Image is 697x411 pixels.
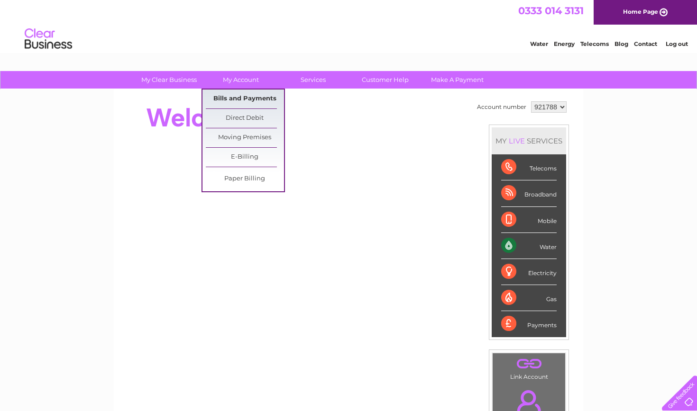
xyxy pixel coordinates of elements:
[206,109,284,128] a: Direct Debit
[518,5,584,17] a: 0333 014 3131
[580,40,609,47] a: Telecoms
[202,71,280,89] a: My Account
[501,233,557,259] div: Water
[24,25,73,54] img: logo.png
[206,89,284,108] a: Bills and Payments
[495,356,563,372] a: .
[346,71,424,89] a: Customer Help
[492,353,566,383] td: Link Account
[501,285,557,311] div: Gas
[634,40,657,47] a: Contact
[501,180,557,206] div: Broadband
[501,154,557,180] div: Telecoms
[492,127,566,154] div: MY SERVICES
[206,148,284,167] a: E-Billing
[125,5,573,46] div: Clear Business is a trading name of Verastar Limited (registered in [GEOGRAPHIC_DATA] No. 3667643...
[206,170,284,188] a: Paper Billing
[501,259,557,285] div: Electricity
[501,207,557,233] div: Mobile
[530,40,548,47] a: Water
[274,71,352,89] a: Services
[130,71,208,89] a: My Clear Business
[475,99,529,115] td: Account number
[614,40,628,47] a: Blog
[206,128,284,147] a: Moving Premises
[418,71,496,89] a: Make A Payment
[501,311,557,337] div: Payments
[666,40,688,47] a: Log out
[554,40,575,47] a: Energy
[507,136,527,145] div: LIVE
